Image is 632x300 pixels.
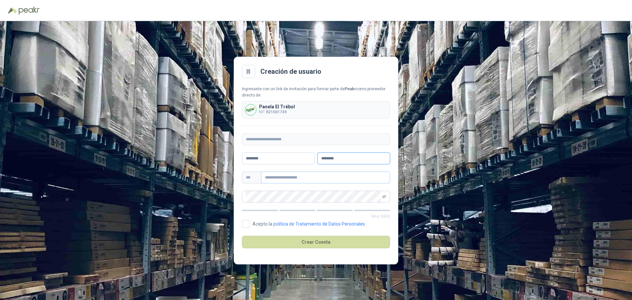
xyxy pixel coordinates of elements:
img: Company Logo [245,104,256,115]
p: NIT [259,109,295,115]
span: eye-invisible [382,195,386,199]
div: Ingresaste con un link de invitación para formar parte de como proveedor directo de: [242,86,390,98]
p: Muy débil [242,213,390,220]
h2: Creación de usuario [260,67,321,77]
a: política de Tratamiento de Datos Personales [273,221,365,227]
p: Panela El Trébol [259,104,295,109]
button: Crear Cuenta [242,236,390,248]
b: Peakr [345,87,356,91]
img: Peakr [18,7,39,14]
img: Logo [8,7,17,14]
b: 821001749 [266,110,287,114]
span: Acepto la [250,222,368,226]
